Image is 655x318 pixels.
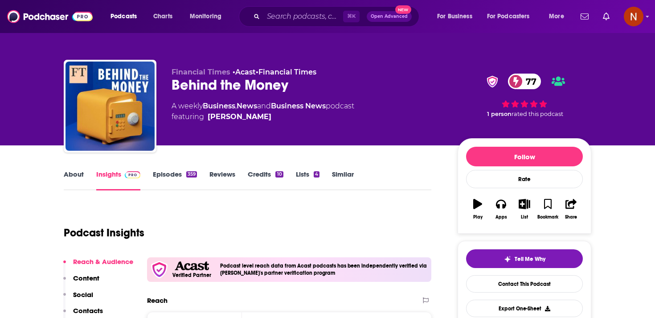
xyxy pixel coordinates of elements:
[495,215,507,220] div: Apps
[235,102,237,110] span: ,
[484,76,501,87] img: verified Badge
[63,290,93,307] button: Social
[515,256,545,263] span: Tell Me Why
[296,170,319,190] a: Lists4
[220,263,428,276] h4: Podcast level reach data from Acast podcasts has been independently verified via [PERSON_NAME]'s ...
[487,111,512,117] span: 1 person
[517,74,541,89] span: 77
[63,257,133,274] button: Reach & Audience
[7,8,93,25] img: Podchaser - Follow, Share and Rate Podcasts
[487,10,530,23] span: For Podcasters
[172,273,211,278] h5: Verified Partner
[172,101,354,122] div: A weekly podcast
[172,112,354,122] span: featuring
[263,9,343,24] input: Search podcasts, credits, & more...
[153,170,197,190] a: Episodes359
[521,215,528,220] div: List
[73,306,103,315] p: Contacts
[560,193,583,225] button: Share
[172,68,230,76] span: Financial Times
[624,7,643,26] button: Show profile menu
[73,290,93,299] p: Social
[203,102,235,110] a: Business
[599,9,613,24] a: Show notifications dropdown
[624,7,643,26] span: Logged in as AdelNBM
[275,171,283,178] div: 10
[504,256,511,263] img: tell me why sparkle
[473,215,483,220] div: Play
[489,193,512,225] button: Apps
[367,11,412,22] button: Open AdvancedNew
[395,5,411,14] span: New
[65,62,155,151] img: Behind the Money
[314,171,319,178] div: 4
[64,170,84,190] a: About
[466,193,489,225] button: Play
[209,170,235,190] a: Reviews
[64,226,144,240] h1: Podcast Insights
[513,193,536,225] button: List
[190,10,221,23] span: Monitoring
[512,111,563,117] span: rated this podcast
[466,249,583,268] button: tell me why sparkleTell Me Why
[537,215,558,220] div: Bookmark
[104,9,148,24] button: open menu
[271,102,326,110] a: Business News
[577,9,592,24] a: Show notifications dropdown
[257,102,271,110] span: and
[458,68,591,123] div: verified Badge77 1 personrated this podcast
[332,170,354,190] a: Similar
[508,74,541,89] a: 77
[125,171,140,178] img: Podchaser Pro
[466,275,583,293] a: Contact This Podcast
[258,68,316,76] a: Financial Times
[111,10,137,23] span: Podcasts
[466,300,583,317] button: Export One-Sheet
[208,112,271,122] a: Michela Tindera
[153,10,172,23] span: Charts
[624,7,643,26] img: User Profile
[73,274,99,282] p: Content
[431,9,483,24] button: open menu
[63,274,99,290] button: Content
[186,171,197,178] div: 359
[151,261,168,278] img: verfied icon
[233,68,256,76] span: •
[73,257,133,266] p: Reach & Audience
[237,102,257,110] a: News
[235,68,256,76] a: Acast
[96,170,140,190] a: InsightsPodchaser Pro
[371,14,408,19] span: Open Advanced
[549,10,564,23] span: More
[437,10,472,23] span: For Business
[248,170,283,190] a: Credits10
[543,9,575,24] button: open menu
[343,11,360,22] span: ⌘ K
[256,68,316,76] span: •
[184,9,233,24] button: open menu
[466,147,583,166] button: Follow
[536,193,559,225] button: Bookmark
[481,9,543,24] button: open menu
[466,170,583,188] div: Rate
[147,296,168,305] h2: Reach
[247,6,428,27] div: Search podcasts, credits, & more...
[175,261,209,271] img: Acast
[565,215,577,220] div: Share
[147,9,178,24] a: Charts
